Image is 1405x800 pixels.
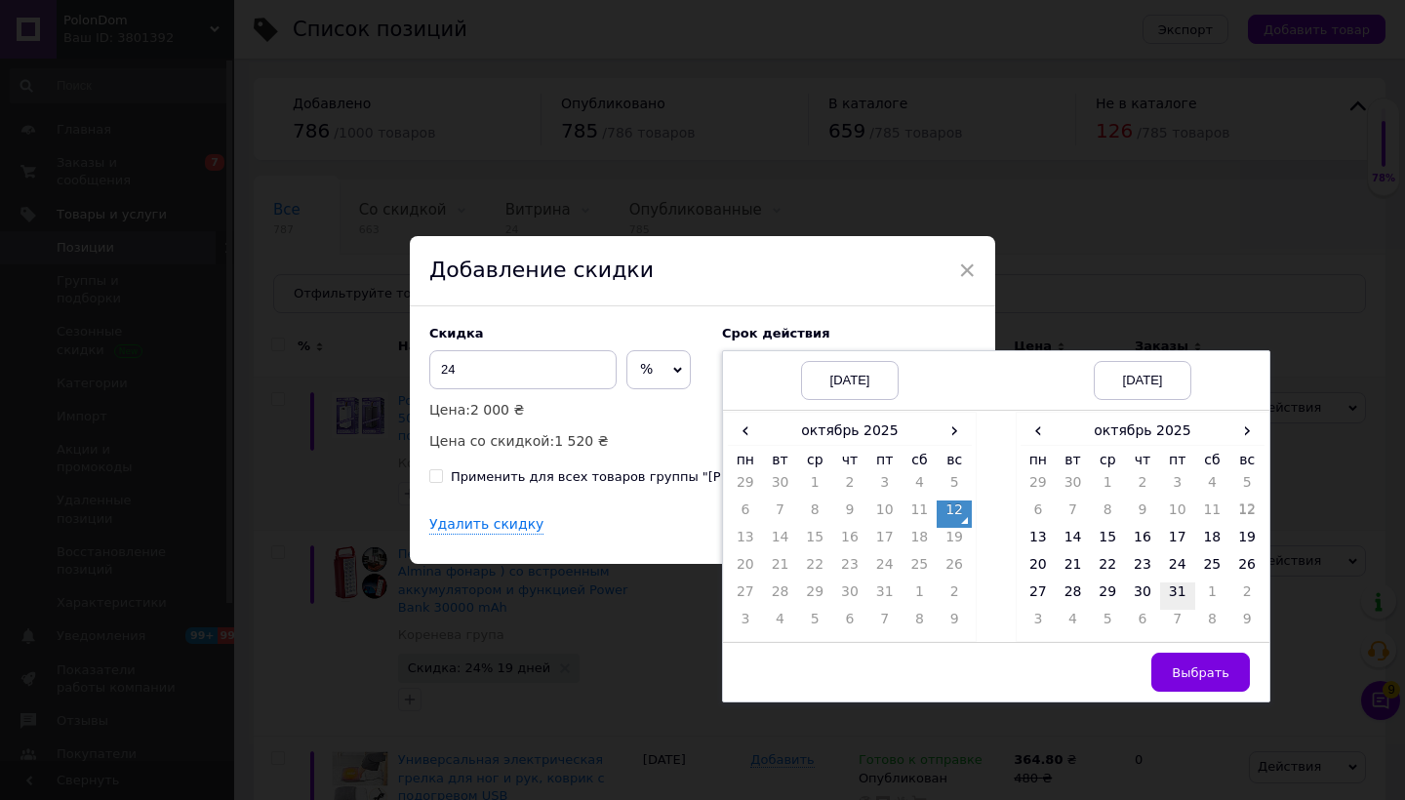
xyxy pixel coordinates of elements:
td: 26 [1229,555,1264,582]
td: 14 [763,528,798,555]
th: сб [1195,446,1230,474]
th: вт [1056,446,1091,474]
div: Удалить скидку [429,515,543,536]
td: 31 [867,582,903,610]
td: 25 [903,555,938,582]
span: % [640,361,653,377]
span: Скидка [429,326,484,340]
td: 11 [1195,500,1230,528]
th: вс [1229,446,1264,474]
td: 28 [1056,582,1091,610]
th: чт [832,446,867,474]
td: 5 [797,610,832,637]
td: 23 [1125,555,1160,582]
td: 9 [832,500,867,528]
td: 16 [1125,528,1160,555]
th: октябрь 2025 [763,417,938,446]
td: 10 [1160,500,1195,528]
td: 29 [1090,582,1125,610]
td: 3 [867,473,903,500]
td: 10 [867,500,903,528]
td: 25 [1195,555,1230,582]
td: 9 [1125,500,1160,528]
td: 4 [1056,610,1091,637]
td: 8 [797,500,832,528]
th: вт [763,446,798,474]
td: 13 [1021,528,1056,555]
td: 6 [1125,610,1160,637]
td: 8 [1195,610,1230,637]
td: 24 [1160,555,1195,582]
td: 14 [1056,528,1091,555]
th: октябрь 2025 [1056,417,1230,446]
td: 5 [1090,610,1125,637]
td: 19 [937,528,972,555]
td: 15 [1090,528,1125,555]
td: 12 [937,500,972,528]
td: 3 [1021,610,1056,637]
button: Выбрать [1151,653,1250,692]
div: [DATE] [1094,361,1191,400]
td: 27 [728,582,763,610]
td: 20 [728,555,763,582]
label: Cрок действия [722,326,976,340]
td: 3 [1160,473,1195,500]
td: 7 [763,500,798,528]
td: 23 [832,555,867,582]
td: 9 [1229,610,1264,637]
td: 17 [867,528,903,555]
th: вс [937,446,972,474]
td: 4 [1195,473,1230,500]
td: 5 [937,473,972,500]
td: 5 [1229,473,1264,500]
th: пн [728,446,763,474]
span: ‹ [728,417,763,445]
th: ср [797,446,832,474]
td: 1 [797,473,832,500]
td: 2 [937,582,972,610]
td: 28 [763,582,798,610]
td: 27 [1021,582,1056,610]
td: 29 [728,473,763,500]
div: Применить для всех товаров группы "[PERSON_NAME] група" [451,468,862,486]
td: 16 [832,528,867,555]
td: 18 [903,528,938,555]
p: Цена со скидкой: [429,430,702,452]
td: 30 [1125,582,1160,610]
td: 20 [1021,555,1056,582]
p: Цена: [429,399,702,420]
input: 0 [429,350,617,389]
span: › [1229,417,1264,445]
span: × [958,254,976,287]
td: 17 [1160,528,1195,555]
td: 15 [797,528,832,555]
td: 22 [1090,555,1125,582]
span: ‹ [1021,417,1056,445]
td: 7 [867,610,903,637]
th: пт [867,446,903,474]
td: 29 [1021,473,1056,500]
td: 4 [903,473,938,500]
td: 3 [728,610,763,637]
td: 1 [1195,582,1230,610]
td: 11 [903,500,938,528]
td: 29 [797,582,832,610]
td: 12 [1229,500,1264,528]
th: пн [1021,446,1056,474]
td: 6 [832,610,867,637]
td: 24 [867,555,903,582]
th: ср [1090,446,1125,474]
td: 30 [763,473,798,500]
span: Добавление скидки [429,258,654,282]
th: чт [1125,446,1160,474]
td: 21 [1056,555,1091,582]
td: 1 [903,582,938,610]
td: 19 [1229,528,1264,555]
td: 8 [903,610,938,637]
th: пт [1160,446,1195,474]
td: 26 [937,555,972,582]
td: 30 [832,582,867,610]
td: 30 [1056,473,1091,500]
td: 22 [797,555,832,582]
td: 8 [1090,500,1125,528]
